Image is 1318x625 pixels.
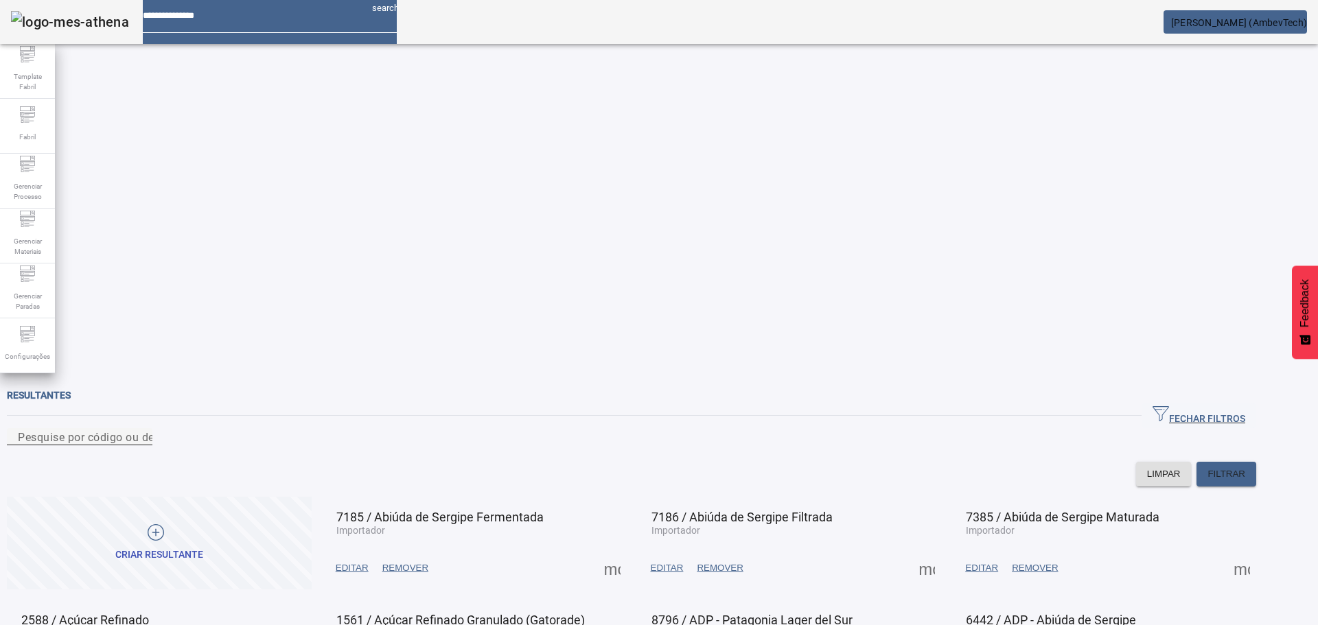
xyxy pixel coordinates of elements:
[115,548,203,562] div: CRIAR RESULTANTE
[7,287,48,316] span: Gerenciar Paradas
[644,556,691,580] button: EDITAR
[7,177,48,206] span: Gerenciar Processo
[1012,561,1058,575] span: REMOVER
[966,510,1159,524] span: 7385 / Abiúda de Sergipe Maturada
[7,497,312,589] button: CRIAR RESULTANTE
[1153,405,1245,426] span: FECHAR FILTROS
[958,556,1005,580] button: EDITAR
[15,128,40,146] span: Fabril
[1171,17,1307,28] span: [PERSON_NAME] (AmbevTech)
[7,390,71,401] span: Resultantes
[1196,462,1256,486] button: FILTRAR
[382,561,428,575] span: REMOVER
[336,561,369,575] span: EDITAR
[1142,403,1256,428] button: FECHAR FILTROS
[690,556,750,580] button: REMOVER
[7,67,48,96] span: Template Fabril
[1,347,54,366] span: Configurações
[11,11,129,33] img: logo-mes-athena
[651,510,833,524] span: 7186 / Abiúda de Sergipe Filtrada
[1229,556,1254,580] button: Mais
[600,556,625,580] button: Mais
[966,525,1015,536] span: Importador
[697,561,743,575] span: REMOVER
[651,525,700,536] span: Importador
[965,561,998,575] span: EDITAR
[651,561,684,575] span: EDITAR
[336,510,544,524] span: 7185 / Abiúda de Sergipe Fermentada
[1299,279,1311,327] span: Feedback
[7,232,48,261] span: Gerenciar Materiais
[336,525,385,536] span: Importador
[375,556,435,580] button: REMOVER
[329,556,375,580] button: EDITAR
[1136,462,1192,486] button: LIMPAR
[1292,266,1318,359] button: Feedback - Mostrar pesquisa
[1207,467,1245,481] span: FILTRAR
[1005,556,1065,580] button: REMOVER
[1147,467,1181,481] span: LIMPAR
[914,556,939,580] button: Mais
[18,430,192,443] mat-label: Pesquise por código ou descrição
